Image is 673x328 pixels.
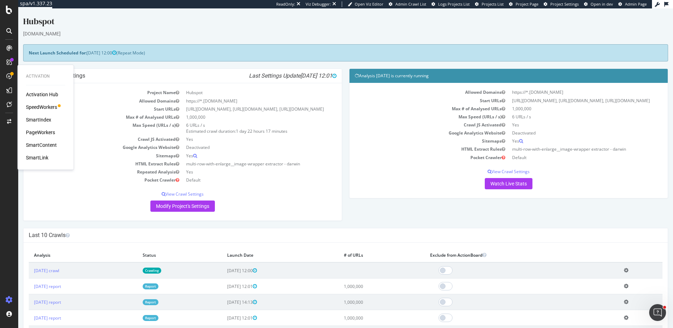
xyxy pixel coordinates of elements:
[320,270,407,286] td: 1,000,000
[164,168,318,176] td: Default
[336,112,490,120] td: Crawl JS Activated
[209,291,239,297] span: [DATE] 14:13
[336,137,490,145] td: HTML Extract Rules
[490,88,644,96] td: [URL][DOMAIN_NAME], [URL][DOMAIN_NAME], [URL][DOMAIN_NAME]
[26,91,58,98] a: Activation Hub
[16,307,43,313] a: [DATE] report
[320,286,407,302] td: 1,000,000
[348,1,383,7] a: Open Viz Editor
[544,1,579,7] a: Project Settings
[490,80,644,88] td: https://*.[DOMAIN_NAME]
[209,307,239,313] span: [DATE] 12:01
[482,1,504,7] span: Projects List
[490,104,644,112] td: 6 URLs / s
[164,135,318,143] td: Deactivated
[431,1,470,7] a: Logs Projects List
[336,96,490,104] td: Max # of Analysed URLs
[550,1,579,7] span: Project Settings
[119,240,203,254] th: Status
[336,64,644,71] h4: Analysis [DATE] is currently running
[68,41,98,47] span: [DATE] 12:00
[164,159,318,168] td: Yes
[164,151,318,159] td: multi-row-with-enlarge__image-wrapper extractor - darwin
[16,291,43,297] a: [DATE] report
[16,275,43,281] a: [DATE] report
[164,80,318,88] td: Hubspot
[26,73,65,79] div: Activation
[11,223,644,230] h4: Last 10 Crawls
[11,113,164,127] td: Max Speed (URLs / s)
[11,127,164,135] td: Crawl JS Activated
[11,41,68,47] strong: Next Launch Scheduled for:
[649,304,666,321] iframe: Intercom live chat
[336,80,490,88] td: Allowed Domains
[204,240,320,254] th: Launch Date
[209,259,239,265] span: [DATE] 12:00
[124,275,140,281] a: Report
[336,145,490,153] td: Pocket Crawler
[231,64,318,71] i: Last Settings Update
[490,137,644,145] td: multi-row-with-enlarge__image-wrapper extractor - darwin
[591,1,613,7] span: Open in dev
[389,1,426,7] a: Admin Crawl List
[11,105,164,113] td: Max # of Analysed URLs
[5,7,650,22] div: Hubspot
[164,127,318,135] td: Yes
[407,240,600,254] th: Exclude from ActionBoard
[164,97,318,105] td: [URL][DOMAIN_NAME], [URL][DOMAIN_NAME], [URL][DOMAIN_NAME]
[336,88,490,96] td: Start URLs
[11,64,318,71] h4: Project Global Settings
[467,170,514,181] a: Watch Live Stats
[336,104,490,112] td: Max Speed (URLs / s)
[11,97,164,105] td: Start URLs
[438,1,470,7] span: Logs Projects List
[584,1,613,7] a: Open in dev
[490,129,644,137] td: Yes
[26,154,48,161] a: SmartLink
[218,120,269,126] span: 1 day 22 hours 17 minutes
[11,135,164,143] td: Google Analytics Website
[355,1,383,7] span: Open Viz Editor
[209,275,239,281] span: [DATE] 12:01
[625,1,647,7] span: Admin Page
[16,259,41,265] a: [DATE] crawl
[475,1,504,7] a: Projects List
[11,80,164,88] td: Project Name
[124,291,140,297] a: Report
[11,151,164,159] td: HTML Extract Rules
[26,129,55,136] a: PageWorkers
[490,112,644,120] td: Yes
[164,143,318,151] td: Yes
[11,240,119,254] th: Analysis
[11,88,164,97] td: Allowed Domains
[282,64,318,71] span: [DATE] 12:01
[26,104,57,111] div: SpeedWorkers
[320,302,407,317] td: 1,000,000
[320,240,407,254] th: # of URLs
[124,259,143,265] a: Crawling
[164,88,318,97] td: https://*.[DOMAIN_NAME]
[336,129,490,137] td: Sitemaps
[490,96,644,104] td: 1,000,000
[124,307,140,313] a: Report
[164,105,318,113] td: 1,000,000
[26,142,57,149] a: SmartContent
[11,159,164,168] td: Repeated Analysis
[5,36,650,53] div: (Repeat Mode)
[26,116,51,123] a: SmartIndex
[395,1,426,7] span: Admin Crawl List
[132,192,197,203] a: Modify Project's Settings
[11,183,318,189] p: View Crawl Settings
[336,120,490,129] td: Google Analytics Website
[11,143,164,151] td: Sitemaps
[164,113,318,127] td: 6 URLs / s Estimated crawl duration:
[11,168,164,176] td: Pocket Crawler
[336,160,644,166] p: View Crawl Settings
[509,1,538,7] a: Project Page
[490,120,644,129] td: Deactivated
[618,1,647,7] a: Admin Page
